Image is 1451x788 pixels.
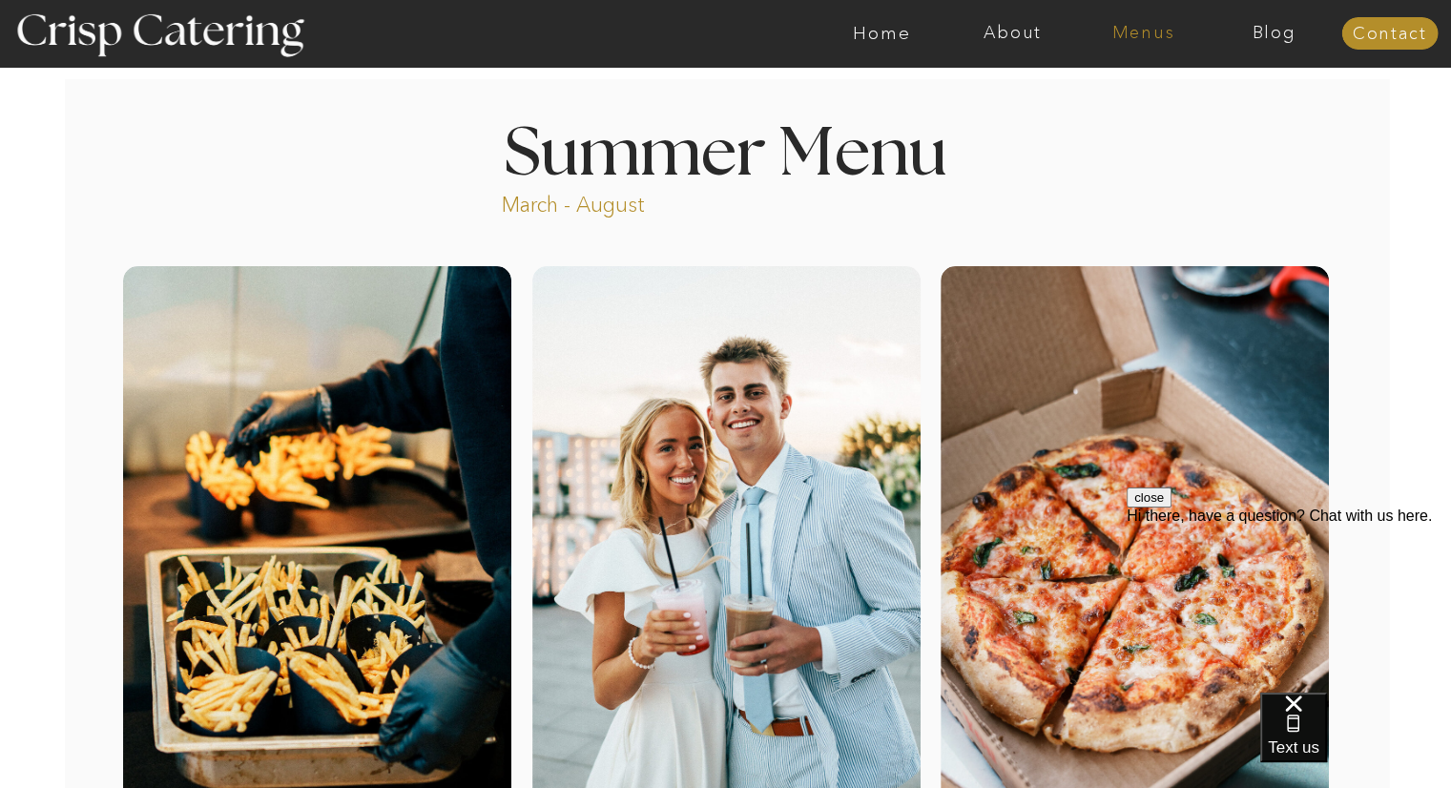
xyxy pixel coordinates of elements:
iframe: podium webchat widget prompt [1127,487,1451,716]
h1: Summer Menu [461,121,991,177]
a: Contact [1341,25,1438,44]
a: Menus [1078,24,1209,43]
a: Blog [1209,24,1339,43]
a: About [947,24,1078,43]
iframe: podium webchat widget bubble [1260,693,1451,788]
p: March - August [502,191,764,213]
a: Home [817,24,947,43]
